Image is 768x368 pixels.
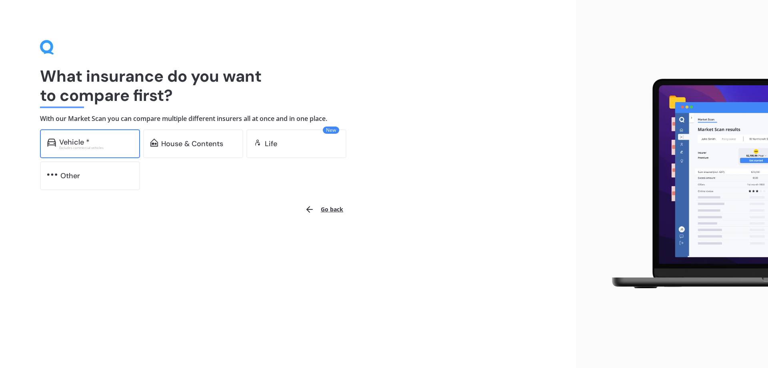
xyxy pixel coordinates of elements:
[300,200,348,219] button: Go back
[59,138,90,146] div: Vehicle *
[60,172,80,180] div: Other
[59,146,133,149] div: Excludes commercial vehicles
[47,171,57,179] img: other.81dba5aafe580aa69f38.svg
[40,115,536,123] h4: With our Market Scan you can compare multiple different insurers all at once and in one place.
[150,139,158,147] img: home-and-contents.b802091223b8502ef2dd.svg
[600,74,768,294] img: laptop.webp
[265,140,277,148] div: Life
[47,139,56,147] img: car.f15378c7a67c060ca3f3.svg
[254,139,262,147] img: life.f720d6a2d7cdcd3ad642.svg
[40,66,536,105] h1: What insurance do you want to compare first?
[161,140,223,148] div: House & Contents
[323,127,339,134] span: New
